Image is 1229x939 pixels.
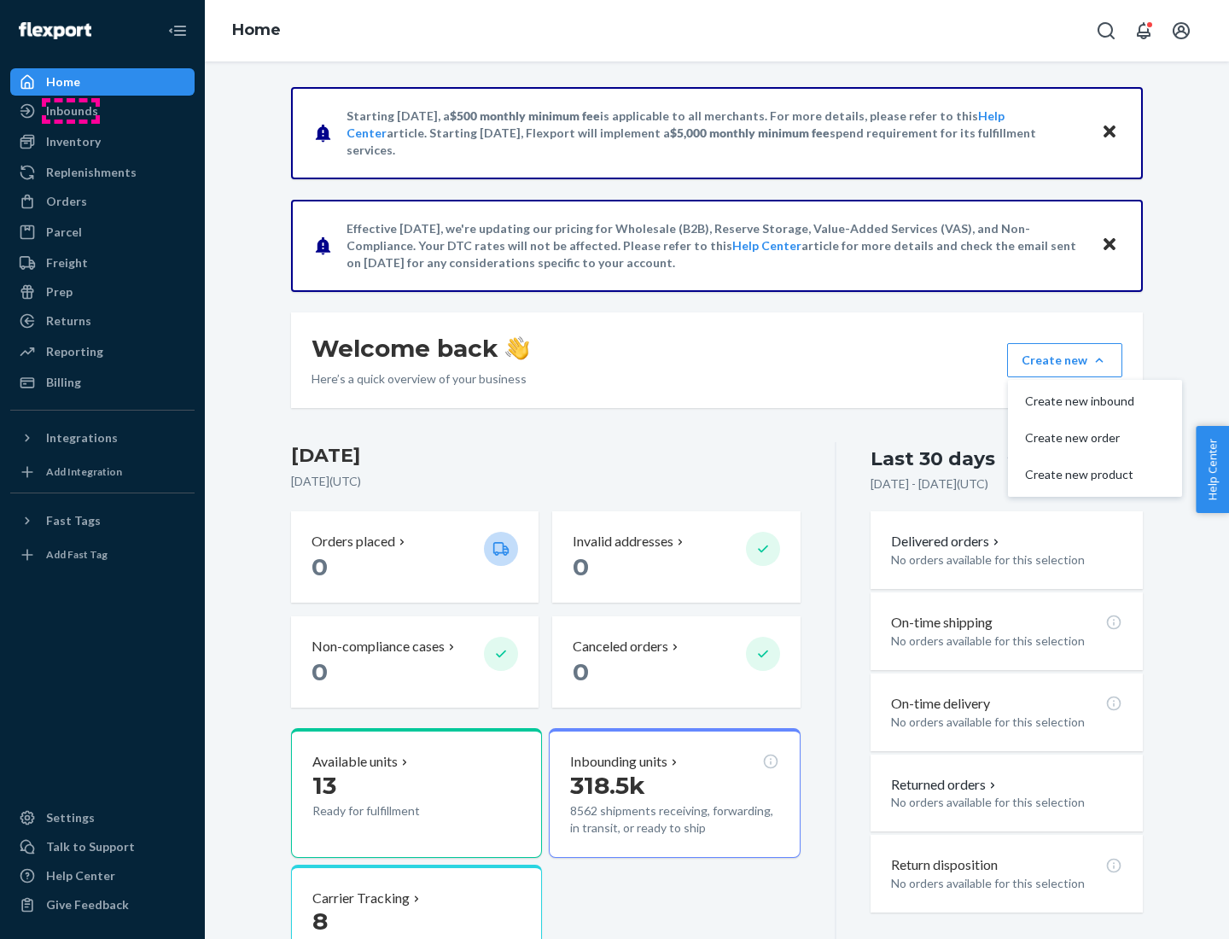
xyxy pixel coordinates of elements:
[573,532,673,551] p: Invalid addresses
[232,20,281,39] a: Home
[552,616,800,708] button: Canceled orders 0
[891,875,1122,892] p: No orders available for this selection
[1196,426,1229,513] span: Help Center
[312,771,336,800] span: 13
[10,804,195,831] a: Settings
[10,159,195,186] a: Replenishments
[10,541,195,569] a: Add Fast Tag
[891,714,1122,731] p: No orders available for this selection
[10,833,195,860] a: Talk to Support
[1098,120,1121,145] button: Close
[10,424,195,452] button: Integrations
[291,473,801,490] p: [DATE] ( UTC )
[1011,383,1179,420] button: Create new inbound
[10,458,195,486] a: Add Integration
[732,238,801,253] a: Help Center
[1127,14,1161,48] button: Open notifications
[570,802,778,837] p: 8562 shipments receiving, forwarding, in transit, or ready to ship
[312,907,328,936] span: 8
[505,336,529,360] img: hand-wave emoji
[871,475,988,493] p: [DATE] - [DATE] ( UTC )
[1025,432,1134,444] span: Create new order
[10,219,195,246] a: Parcel
[891,551,1122,569] p: No orders available for this selection
[46,224,82,241] div: Parcel
[10,128,195,155] a: Inventory
[46,73,80,90] div: Home
[46,547,108,562] div: Add Fast Tag
[312,370,529,388] p: Here’s a quick overview of your business
[570,752,667,772] p: Inbounding units
[46,374,81,391] div: Billing
[891,694,990,714] p: On-time delivery
[573,637,668,656] p: Canceled orders
[1007,343,1122,377] button: Create newCreate new inboundCreate new orderCreate new product
[573,657,589,686] span: 0
[570,771,645,800] span: 318.5k
[573,552,589,581] span: 0
[46,133,101,150] div: Inventory
[46,283,73,300] div: Prep
[871,446,995,472] div: Last 30 days
[46,429,118,446] div: Integrations
[670,125,830,140] span: $5,000 monthly minimum fee
[46,512,101,529] div: Fast Tags
[1011,420,1179,457] button: Create new order
[46,343,103,360] div: Reporting
[891,613,993,633] p: On-time shipping
[347,220,1085,271] p: Effective [DATE], we're updating our pricing for Wholesale (B2B), Reserve Storage, Value-Added Se...
[291,511,539,603] button: Orders placed 0
[46,838,135,855] div: Talk to Support
[1011,457,1179,493] button: Create new product
[218,6,294,55] ol: breadcrumbs
[291,616,539,708] button: Non-compliance cases 0
[291,728,542,858] button: Available units13Ready for fulfillment
[46,312,91,330] div: Returns
[46,193,87,210] div: Orders
[312,802,470,819] p: Ready for fulfillment
[10,249,195,277] a: Freight
[312,552,328,581] span: 0
[312,532,395,551] p: Orders placed
[10,862,195,889] a: Help Center
[46,254,88,271] div: Freight
[19,22,91,39] img: Flexport logo
[312,752,398,772] p: Available units
[312,657,328,686] span: 0
[312,889,410,908] p: Carrier Tracking
[10,188,195,215] a: Orders
[1025,395,1134,407] span: Create new inbound
[1164,14,1198,48] button: Open account menu
[549,728,800,858] button: Inbounding units318.5k8562 shipments receiving, forwarding, in transit, or ready to ship
[46,867,115,884] div: Help Center
[10,369,195,396] a: Billing
[450,108,600,123] span: $500 monthly minimum fee
[891,775,999,795] button: Returned orders
[46,164,137,181] div: Replenishments
[46,896,129,913] div: Give Feedback
[160,14,195,48] button: Close Navigation
[552,511,800,603] button: Invalid addresses 0
[312,333,529,364] h1: Welcome back
[312,637,445,656] p: Non-compliance cases
[10,338,195,365] a: Reporting
[46,464,122,479] div: Add Integration
[10,307,195,335] a: Returns
[10,507,195,534] button: Fast Tags
[10,97,195,125] a: Inbounds
[10,278,195,306] a: Prep
[891,532,1003,551] button: Delivered orders
[291,442,801,469] h3: [DATE]
[46,809,95,826] div: Settings
[891,794,1122,811] p: No orders available for this selection
[891,633,1122,650] p: No orders available for this selection
[46,102,98,120] div: Inbounds
[891,855,998,875] p: Return disposition
[1089,14,1123,48] button: Open Search Box
[10,68,195,96] a: Home
[10,891,195,919] button: Give Feedback
[347,108,1085,159] p: Starting [DATE], a is applicable to all merchants. For more details, please refer to this article...
[1025,469,1134,481] span: Create new product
